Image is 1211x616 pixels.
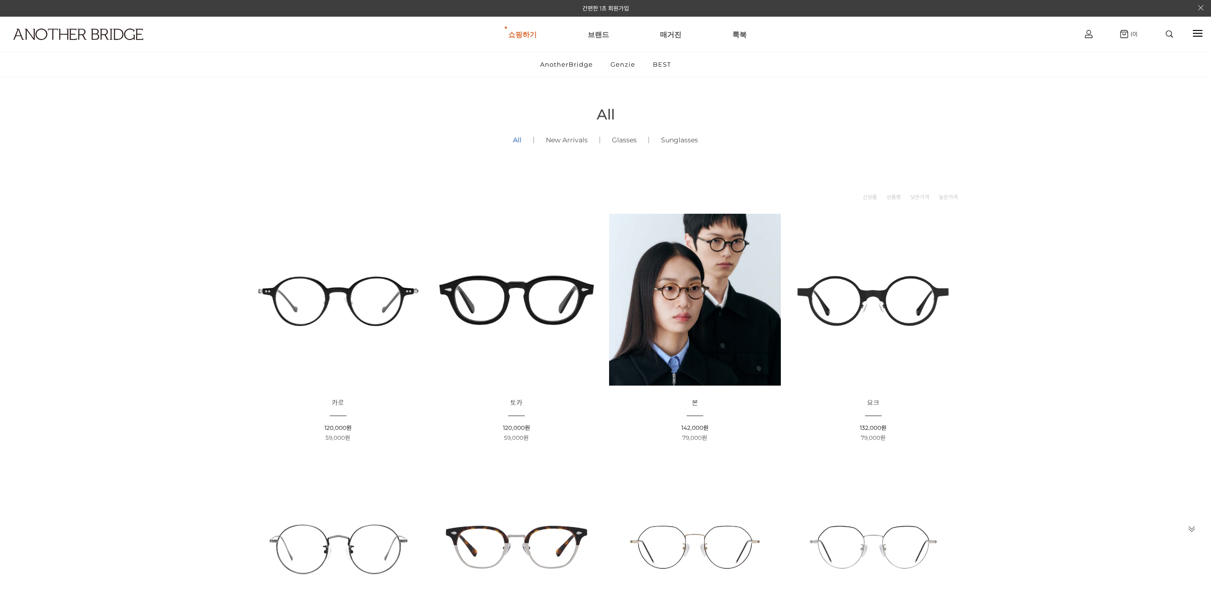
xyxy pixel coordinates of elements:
[1166,30,1173,38] img: search
[600,124,649,156] a: Glasses
[609,214,781,386] img: 본 - 동그란 렌즈로 돋보이는 아세테이트 안경 이미지
[431,214,602,386] img: 토카 아세테이트 뿔테 안경 이미지
[788,214,959,386] img: 요크 글라스 - 트렌디한 디자인의 유니크한 안경 이미지
[332,399,344,407] a: 카로
[602,52,643,77] a: Genzie
[867,399,879,407] a: 요크
[503,424,530,431] span: 120,000원
[510,398,522,407] span: 토카
[508,17,537,51] a: 쇼핑하기
[325,424,352,431] span: 120,000원
[5,29,187,63] a: logo
[1120,30,1138,38] a: (0)
[504,434,529,441] span: 59,000원
[501,124,533,156] a: All
[886,192,901,202] a: 상품명
[910,192,929,202] a: 낮은가격
[332,398,344,407] span: 카로
[682,434,707,441] span: 79,000원
[939,192,958,202] a: 높은가격
[860,424,886,431] span: 132,000원
[867,398,879,407] span: 요크
[692,398,698,407] span: 본
[532,52,601,77] a: AnotherBridge
[861,434,886,441] span: 79,000원
[660,17,681,51] a: 매거진
[13,29,143,40] img: logo
[1120,30,1128,38] img: cart
[597,106,615,123] span: All
[1128,30,1138,37] span: (0)
[732,17,747,51] a: 룩북
[645,52,679,77] a: BEST
[588,17,609,51] a: 브랜드
[510,399,522,407] a: 토카
[649,124,710,156] a: Sunglasses
[692,399,698,407] a: 본
[681,424,709,431] span: 142,000원
[534,124,600,156] a: New Arrivals
[582,5,629,12] a: 간편한 1초 회원가입
[863,192,877,202] a: 신상품
[252,214,424,386] img: 카로 - 감각적인 디자인의 패션 아이템 이미지
[325,434,350,441] span: 59,000원
[1085,30,1093,38] img: cart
